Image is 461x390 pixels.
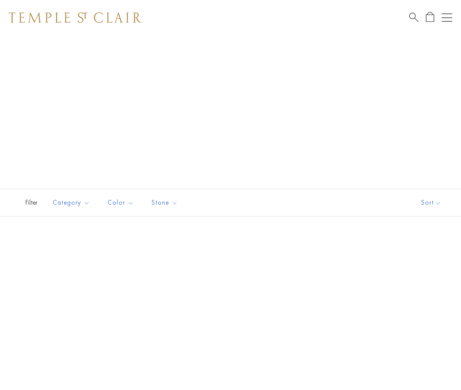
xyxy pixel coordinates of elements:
[103,197,140,208] span: Color
[409,12,418,23] a: Search
[9,12,141,23] img: Temple St. Clair
[46,193,97,213] button: Category
[145,193,184,213] button: Stone
[147,197,184,208] span: Stone
[101,193,140,213] button: Color
[401,189,461,216] button: Show sort by
[442,12,452,23] button: Open navigation
[48,197,97,208] span: Category
[426,12,434,23] a: Open Shopping Bag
